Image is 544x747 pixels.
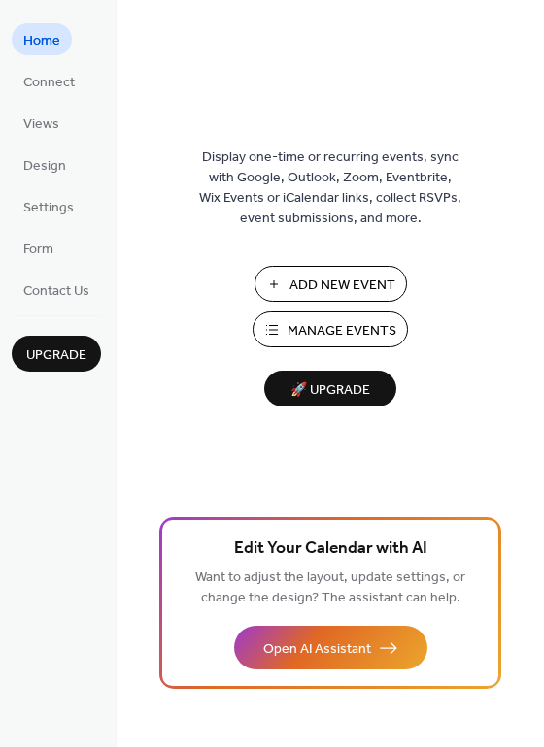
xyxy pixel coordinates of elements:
[288,321,396,341] span: Manage Events
[26,345,86,366] span: Upgrade
[12,274,101,306] a: Contact Us
[12,336,101,372] button: Upgrade
[195,565,465,611] span: Want to adjust the layout, update settings, or change the design? The assistant can help.
[255,266,407,302] button: Add New Event
[23,73,75,93] span: Connect
[12,23,72,55] a: Home
[276,377,385,404] span: 🚀 Upgrade
[12,190,85,222] a: Settings
[199,147,461,229] span: Display one-time or recurring events, sync with Google, Outlook, Zoom, Eventbrite, Wix Events or ...
[23,156,66,177] span: Design
[23,240,53,260] span: Form
[23,114,59,135] span: Views
[263,639,371,660] span: Open AI Assistant
[23,281,89,302] span: Contact Us
[264,371,396,406] button: 🚀 Upgrade
[12,107,71,139] a: Views
[12,232,65,264] a: Form
[12,148,78,180] a: Design
[253,311,408,347] button: Manage Events
[234,536,427,563] span: Edit Your Calendar with AI
[12,65,86,97] a: Connect
[23,31,60,51] span: Home
[289,276,395,296] span: Add New Event
[234,626,427,669] button: Open AI Assistant
[23,198,74,218] span: Settings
